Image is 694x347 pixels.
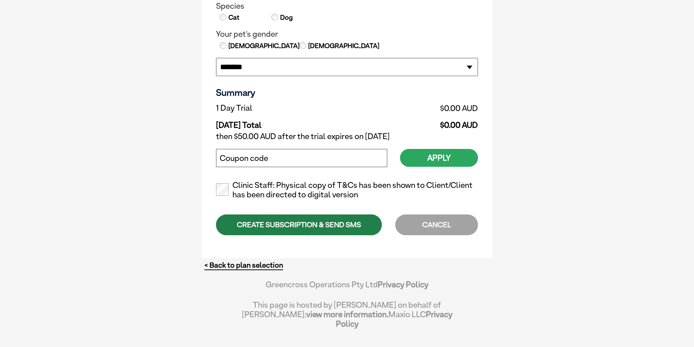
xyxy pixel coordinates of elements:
[216,1,478,11] legend: Species
[216,183,229,196] input: Clinic Staff: Physical copy of T&Cs has been shown to Client/Client has been directed to digital ...
[216,214,382,235] div: CREATE SUBSCRIPTION & SEND SMS
[216,130,478,143] td: then $50.00 AUD after the trial expires on [DATE]
[216,29,478,39] legend: Your pet's gender
[216,115,358,130] td: [DATE] Total
[400,149,478,167] button: Apply
[358,102,478,115] td: $0.00 AUD
[378,280,428,289] a: Privacy Policy
[242,296,452,328] div: This page is hosted by [PERSON_NAME] on behalf of [PERSON_NAME]; Maxio LLC
[220,154,268,163] label: Coupon code
[336,309,452,328] a: Privacy Policy
[242,280,452,296] div: Greencross Operations Pty Ltd
[216,102,358,115] td: 1 Day Trial
[358,115,478,130] td: $0.00 AUD
[204,261,283,270] a: < Back to plan selection
[395,214,478,235] div: CANCEL
[216,181,478,200] label: Clinic Staff: Physical copy of T&Cs has been shown to Client/Client has been directed to digital ...
[306,309,388,319] a: view more information.
[216,87,478,98] h3: Summary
